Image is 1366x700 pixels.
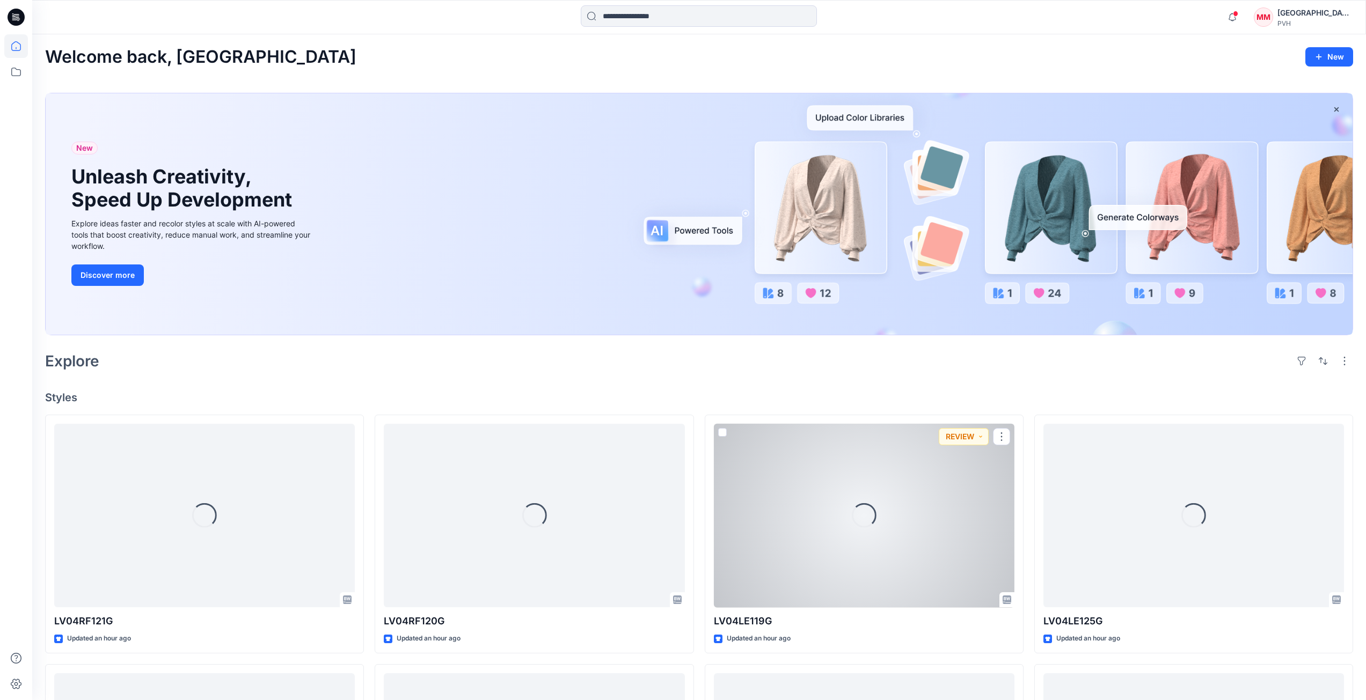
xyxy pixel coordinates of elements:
button: Discover more [71,264,144,286]
a: Discover more [71,264,313,286]
p: Updated an hour ago [1056,633,1120,644]
p: Updated an hour ago [727,633,791,644]
h4: Styles [45,391,1353,404]
p: Updated an hour ago [397,633,461,644]
p: LV04RF120G [384,614,684,629]
p: Updated an hour ago [67,633,131,644]
div: [GEOGRAPHIC_DATA][PERSON_NAME][GEOGRAPHIC_DATA] [1277,6,1353,19]
p: LV04RF121G [54,614,355,629]
button: New [1305,47,1353,67]
h1: Unleash Creativity, Speed Up Development [71,165,297,211]
div: PVH [1277,19,1353,27]
h2: Explore [45,352,99,370]
h2: Welcome back, [GEOGRAPHIC_DATA] [45,47,356,67]
div: MM [1254,8,1273,27]
div: Explore ideas faster and recolor styles at scale with AI-powered tools that boost creativity, red... [71,218,313,252]
p: LV04LE125G [1043,614,1344,629]
span: New [76,142,93,154]
p: LV04LE119G [714,614,1014,629]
